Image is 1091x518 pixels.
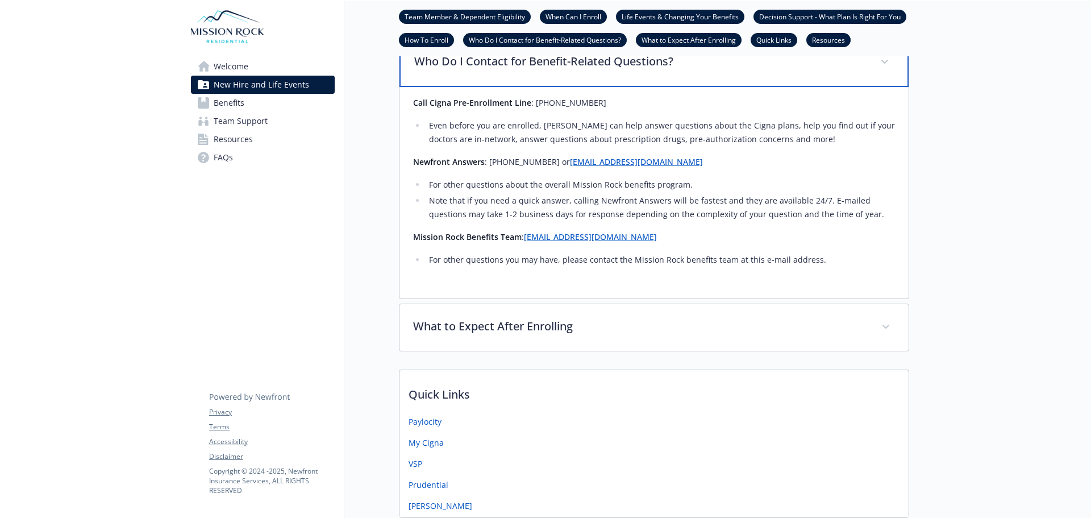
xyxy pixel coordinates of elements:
[191,57,335,76] a: Welcome
[214,94,244,112] span: Benefits
[806,34,851,45] a: Resources
[616,11,744,22] a: Life Events & Changing Your Benefits
[524,231,657,242] a: [EMAIL_ADDRESS][DOMAIN_NAME]
[399,38,909,87] div: Who Do I Contact for Benefit-Related Questions?
[413,155,895,169] p: : [PHONE_NUMBER] or
[413,231,522,242] strong: Mission Rock Benefits Team
[399,370,909,412] p: Quick Links
[209,451,334,462] a: Disclaimer
[209,466,334,495] p: Copyright © 2024 - 2025 , Newfront Insurance Services, ALL RIGHTS RESERVED
[209,407,334,417] a: Privacy
[414,53,867,70] p: Who Do I Contact for Benefit-Related Questions?
[463,34,627,45] a: Who Do I Contact for Benefit-Related Questions?
[426,119,895,146] li: Even before you are enrolled, [PERSON_NAME] can help answer questions about the Cigna plans, help...
[399,11,531,22] a: Team Member & Dependent Eligibility
[409,437,444,449] a: My Cigna
[409,479,448,491] a: Prudential
[426,178,895,192] li: For other questions about the overall Mission Rock benefits program.
[214,57,248,76] span: Welcome
[636,34,742,45] a: What to Expect After Enrolling
[191,130,335,148] a: Resources
[540,11,607,22] a: When Can I Enroll
[753,11,906,22] a: Decision Support - What Plan Is Right For You
[209,437,334,447] a: Accessibility
[214,148,233,167] span: FAQs
[751,34,797,45] a: Quick Links
[413,96,895,110] p: : [PHONE_NUMBER]
[409,458,422,470] a: VSP
[413,230,895,244] p: :
[399,304,909,351] div: What to Expect After Enrolling
[214,112,268,130] span: Team Support
[399,87,909,299] div: Who Do I Contact for Benefit-Related Questions?
[409,500,472,512] a: [PERSON_NAME]
[214,76,309,94] span: New Hire and Life Events
[413,97,531,108] strong: Call Cigna Pre-Enrollment Line
[409,416,442,428] a: Paylocity
[413,318,868,335] p: What to Expect After Enrolling
[191,148,335,167] a: FAQs
[399,34,454,45] a: How To Enroll
[426,194,895,221] li: Note that if you need a quick answer, calling Newfront Answers will be fastest and they are avail...
[209,422,334,432] a: Terms
[191,112,335,130] a: Team Support
[413,156,485,167] strong: Newfront Answers
[570,156,703,167] a: [EMAIL_ADDRESS][DOMAIN_NAME]
[191,94,335,112] a: Benefits
[191,76,335,94] a: New Hire and Life Events
[214,130,253,148] span: Resources
[426,253,895,267] li: For other questions you may have, please contact the Mission Rock benefits team at this e-mail ad...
